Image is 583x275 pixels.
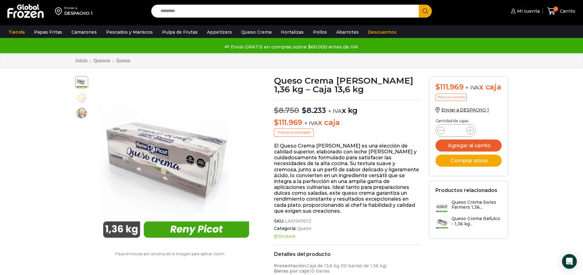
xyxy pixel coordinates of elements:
span: $ [274,118,279,127]
nav: Breadcrumb [75,58,131,64]
span: reny-picot [75,76,88,88]
a: Quesos [93,58,110,64]
button: Comprar ahora [435,155,502,167]
span: SKU: [274,219,420,224]
a: Abarrotes [333,26,362,38]
span: queso crema 2 [75,92,88,104]
div: Open Intercom Messenger [562,254,577,269]
strong: Barras por caja: [274,268,310,274]
a: Papas Fritas [31,26,65,38]
div: x caja [435,83,502,92]
a: Queso Crema [238,26,275,38]
p: x kg [274,100,420,115]
a: Queso [296,226,311,231]
h2: Productos relacionados [435,187,497,193]
a: Queso [116,58,131,64]
div: DESPACHO 1 [64,10,92,16]
span: salmon-ahumado-2 [75,107,88,119]
a: Pulpa de Frutas [159,26,201,38]
p: Cantidad de cajas [435,119,502,123]
p: x caja [274,118,420,127]
p: En stock [274,234,420,239]
img: address-field-icon.svg [55,6,64,16]
div: Enviar a [64,6,92,10]
h3: Queso Crema Rafulco - 1,36 kg... [452,216,502,227]
span: $ [435,82,440,91]
a: Queso Crema Rafulco - 1,36 kg... [435,216,502,229]
h2: Detalles del producto [274,251,420,257]
strong: Presentación: [274,263,307,269]
span: LA01001012 [284,219,311,224]
a: Queso Crema Swiss Farmers 1,36... [435,200,502,213]
button: Search button [419,5,432,18]
a: Appetizers [204,26,235,38]
span: $ [274,106,279,115]
span: Mi cuenta [516,8,540,14]
p: Precio al contado [435,94,467,101]
span: Categoría: [274,226,420,231]
span: + IVA [328,108,342,114]
input: Product quantity [450,126,461,135]
button: Agregar al carrito [435,140,502,152]
span: 0 [553,6,558,11]
bdi: 8.233 [302,106,326,115]
span: + IVA [465,85,479,91]
a: Enviar a DESPACHO 1 [435,107,489,113]
p: El Queso Crema [PERSON_NAME] es una elección de calidad superior, elaborado con leche [PERSON_NAM... [274,143,420,214]
a: Hortalizas [278,26,307,38]
p: Precio al contado [274,128,314,136]
bdi: 8.750 [274,106,299,115]
a: 0 Carrito [546,4,577,19]
span: Enviar a DESPACHO 1 [441,107,489,113]
a: Tienda [5,26,28,38]
a: Descuentos [365,26,400,38]
span: + IVA [304,120,318,126]
a: Pollos [310,26,330,38]
p: Pasa el mouse por encima de la imagen para aplicar zoom [75,252,265,256]
a: Pescados y Mariscos [103,26,156,38]
span: Carrito [558,8,575,14]
h3: Queso Crema Swiss Farmers 1,36... [452,200,502,210]
a: Inicio [75,58,88,64]
bdi: 111.969 [435,82,464,91]
h1: Queso Crema [PERSON_NAME] 1,36 kg – Caja 13,6 kg [274,76,420,94]
span: $ [302,106,307,115]
bdi: 111.969 [274,118,302,127]
a: Mi cuenta [509,5,540,17]
a: Camarones [68,26,100,38]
